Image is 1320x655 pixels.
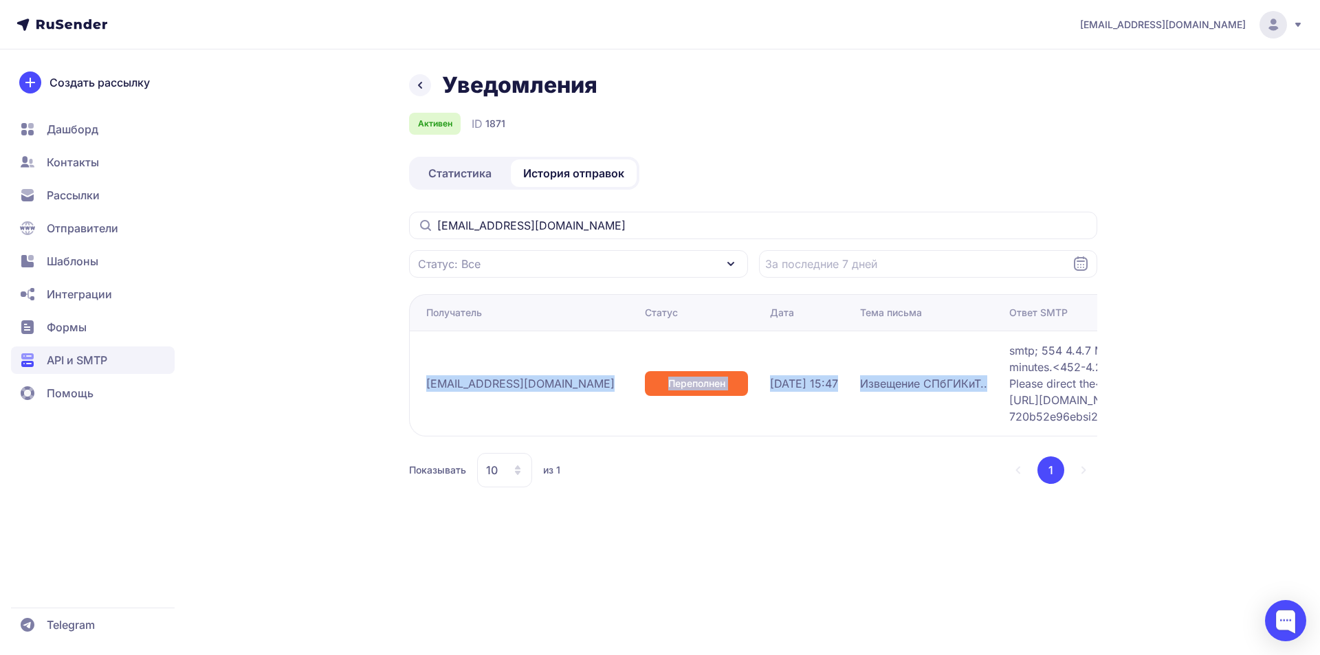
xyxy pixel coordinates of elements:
span: Telegram [47,617,95,633]
span: API и SMTP [47,352,107,368]
span: Извещение СПбГИКиТ.. [860,375,987,392]
div: Дата [770,306,794,320]
span: [EMAIL_ADDRESS][DOMAIN_NAME] [426,375,615,392]
div: Статус [645,306,678,320]
span: Активен [418,118,452,129]
span: Дашборд [47,121,98,137]
div: Получатель [426,306,482,320]
span: Отправители [47,220,118,236]
div: Тема письма [860,306,922,320]
input: Поиск [409,212,1097,239]
a: Статистика [412,159,508,187]
span: [DATE] 15:47 [770,375,838,392]
a: История отправок [511,159,637,187]
span: Статус: Все [418,256,481,272]
div: ID [472,115,505,132]
span: 1871 [485,117,505,131]
span: Переполнен [668,377,725,390]
span: 10 [486,462,498,478]
span: Формы [47,319,87,335]
span: Показывать [409,463,466,477]
span: Статистика [428,165,492,181]
span: Контакты [47,154,99,170]
h1: Уведомления [442,71,597,99]
span: Создать рассылку [49,74,150,91]
div: Ответ SMTP [1009,306,1068,320]
span: Шаблоны [47,253,98,269]
span: Интеграции [47,286,112,302]
span: Помощь [47,385,93,401]
input: Datepicker input [759,250,1098,278]
button: 1 [1037,456,1064,484]
span: История отправок [523,165,624,181]
span: [EMAIL_ADDRESS][DOMAIN_NAME] [1080,18,1246,32]
span: из 1 [543,463,560,477]
span: Рассылки [47,187,100,203]
a: Telegram [11,611,175,639]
